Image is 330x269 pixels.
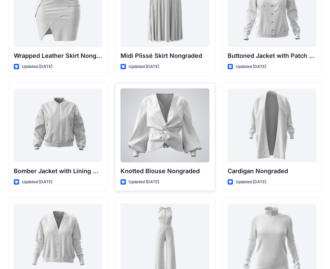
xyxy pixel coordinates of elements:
p: Updated [DATE] [236,63,266,70]
p: Cardigan Nongraded [228,166,316,176]
p: Wrapped Leather Skirt Nongraded [14,51,102,61]
p: Buttoned Jacket with Patch Pockets Nongraded [228,51,316,61]
a: Cardigan Nongraded [228,88,316,162]
p: Midi Plissé Skirt Nongraded [121,51,209,61]
p: Knotted Blouse Nongraded [121,166,209,176]
p: Updated [DATE] [22,179,52,186]
p: Updated [DATE] [129,179,159,186]
p: Updated [DATE] [22,63,52,70]
p: Bomber Jacket with Lining Nongraded [14,166,102,176]
a: Bomber Jacket with Lining Nongraded [14,88,102,162]
p: Updated [DATE] [129,63,159,70]
p: Updated [DATE] [236,179,266,186]
a: Knotted Blouse Nongraded [121,88,209,162]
